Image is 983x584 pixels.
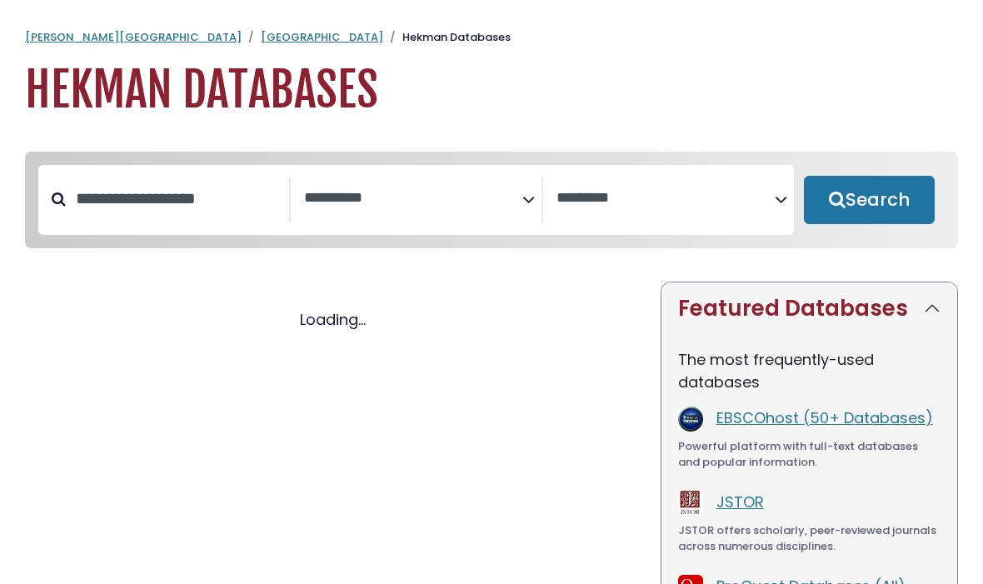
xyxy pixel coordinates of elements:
li: Hekman Databases [383,29,511,46]
h1: Hekman Databases [25,62,958,118]
div: Loading... [25,308,641,331]
button: Submit for Search Results [804,176,935,224]
nav: breadcrumb [25,29,958,46]
div: JSTOR offers scholarly, peer-reviewed journals across numerous disciplines. [678,522,941,555]
button: Featured Databases [661,282,957,335]
p: The most frequently-used databases [678,348,941,393]
input: Search database by title or keyword [66,185,289,212]
div: Powerful platform with full-text databases and popular information. [678,438,941,471]
nav: Search filters [25,152,958,248]
a: JSTOR [716,492,764,512]
a: [PERSON_NAME][GEOGRAPHIC_DATA] [25,29,242,45]
a: [GEOGRAPHIC_DATA] [261,29,383,45]
a: EBSCOhost (50+ Databases) [716,407,933,428]
textarea: Search [556,190,775,207]
textarea: Search [304,190,522,207]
